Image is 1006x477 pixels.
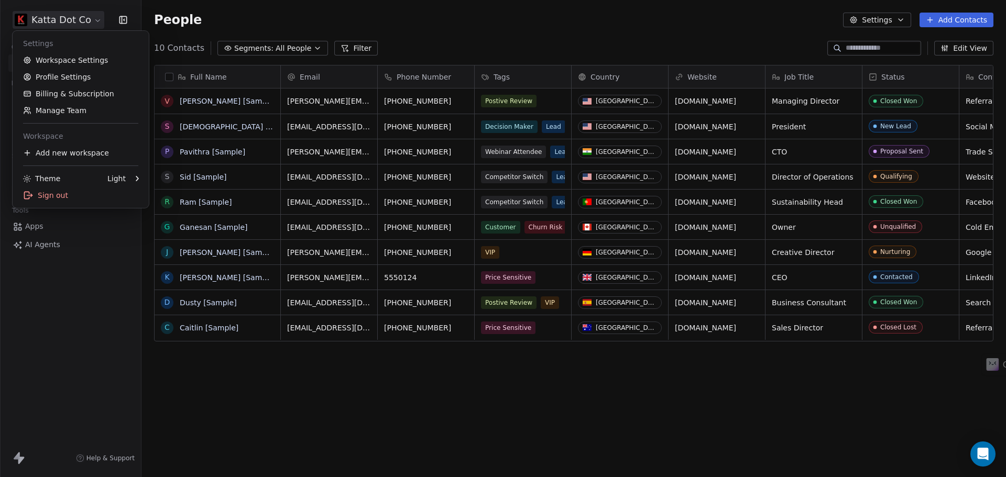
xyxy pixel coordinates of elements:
[17,187,145,204] div: Sign out
[17,85,145,102] a: Billing & Subscription
[17,52,145,69] a: Workspace Settings
[17,69,145,85] a: Profile Settings
[23,173,60,184] div: Theme
[17,145,145,161] div: Add new workspace
[17,102,145,119] a: Manage Team
[17,35,145,52] div: Settings
[17,128,145,145] div: Workspace
[107,173,126,184] div: Light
